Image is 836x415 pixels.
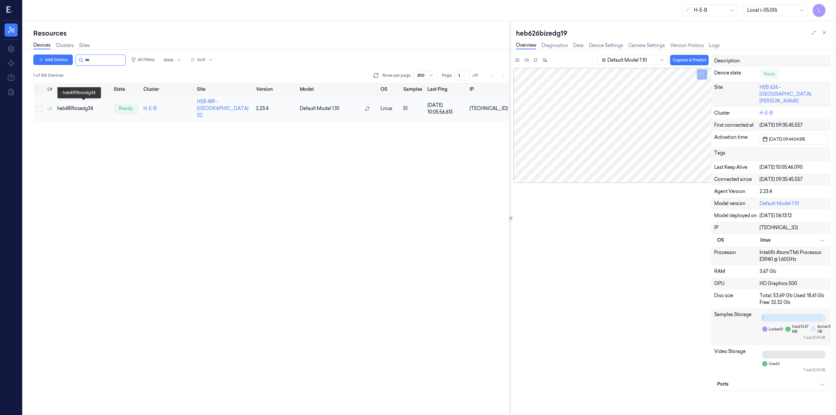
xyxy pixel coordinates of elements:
[114,104,138,114] div: ready
[760,280,828,287] div: HD Graphics 500
[57,105,108,112] div: heb489bizedg34
[516,42,536,49] a: Overview
[403,105,422,112] div: 51
[760,212,828,219] div: [DATE] 06:13:12
[670,55,709,65] button: Capture & Predict
[760,84,811,104] a: HEB 626 - [GEOGRAPHIC_DATA][PERSON_NAME]
[516,29,831,38] div: heb626bizedg19
[714,348,760,375] div: Video Storage
[380,105,398,112] p: linux
[760,188,828,195] div: 2.23.4
[714,122,760,129] div: First connected at
[33,42,51,49] a: Devices
[714,150,760,159] div: Tags
[769,361,780,366] span: Used: 0
[714,292,760,306] div: Disc size
[470,105,508,112] div: [TECHNICAL_ID]
[714,110,760,117] div: Cluster
[378,83,401,96] th: OS
[714,280,760,287] div: GPU
[714,249,760,263] div: Processor
[573,42,584,49] a: Data
[817,324,836,334] span: Active: 10.20 GB
[714,212,760,219] div: Model deployed on
[760,122,828,129] div: [DATE] 09:35:45.557
[760,134,828,144] button: [DATE] 09:44:04.815
[488,71,508,80] nav: pagination
[670,42,704,49] a: Version History
[256,105,295,112] div: 2.23.4
[760,110,773,116] a: H-E-B
[768,136,805,142] span: [DATE] 09:44:04.815
[714,176,760,183] div: Connected since
[197,99,249,118] a: HEB 489 - [GEOGRAPHIC_DATA] 02
[709,42,720,49] a: Logs
[714,224,760,231] div: IP
[760,268,828,275] div: 3.67 Gb
[760,224,828,231] div: [TECHNICAL_ID]
[760,237,825,244] div: linux
[760,164,828,171] div: [DATE] 10:05:46.090
[33,55,73,65] button: Add Device
[589,42,623,49] a: Device Settings
[442,72,452,78] span: Page
[473,72,483,78] span: of 1
[714,57,760,64] div: Description
[467,83,510,96] th: IP
[56,42,74,49] a: Clusters
[55,83,111,96] th: Name
[715,234,828,246] button: OSlinux
[300,105,339,112] span: Default Model 1.10
[33,29,510,38] div: Resources
[541,42,568,49] a: Diagnostics
[297,83,378,96] th: Model
[714,134,760,144] div: Activation time
[762,335,825,340] div: Total: 10.74 GB
[714,84,760,104] div: Site
[628,42,665,49] a: Camera Settings
[717,381,825,388] div: Ports
[79,42,90,49] a: Sites
[762,368,825,373] div: Total: 10.74 GB
[141,83,194,96] th: Cluster
[714,268,760,275] div: RAM
[401,83,425,96] th: Samples
[760,176,828,183] div: [DATE] 09:35:45.557
[36,105,42,112] button: Select row
[760,70,779,79] div: Ready
[427,102,465,116] div: [DATE] 10:05:56.613
[33,72,63,78] span: 1 of 763 Devices
[128,55,157,65] button: All Filters
[717,237,760,244] div: OS
[760,249,828,263] div: Intel(R) Atom(TM) Processor E3940 @ 1.60GHz
[253,83,297,96] th: Version
[812,4,826,17] button: L
[425,83,467,96] th: Last Ping
[714,311,760,343] div: Samples Storage
[714,188,760,195] div: Agent Version
[760,200,828,207] div: Default Model 1.10
[792,324,808,334] span: Used: 13.67 MB
[194,83,253,96] th: Site
[111,83,141,96] th: State
[143,105,157,111] a: H-E-B
[715,378,828,390] button: Ports
[760,292,828,306] div: Total: 53.69 Gb Used: 18.61 Gb Free: 32.32 Gb
[769,327,783,332] span: Locked: 0
[714,70,760,79] div: Device state
[36,86,42,92] button: Select all
[714,164,760,171] div: Last Keep Alive
[382,72,410,78] p: Rows per page
[714,200,760,207] div: Model version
